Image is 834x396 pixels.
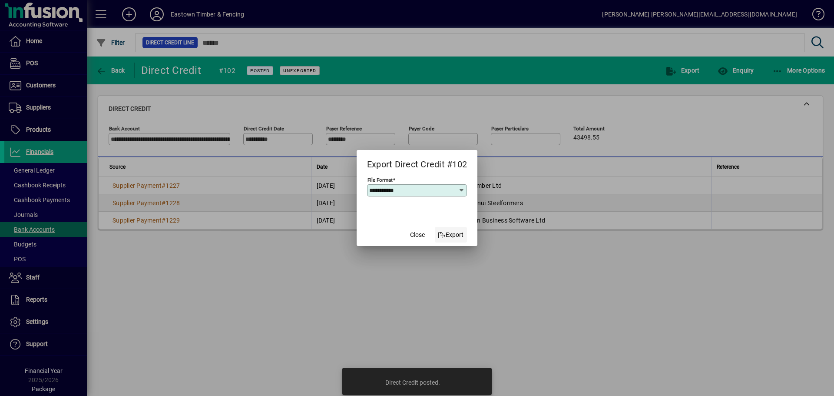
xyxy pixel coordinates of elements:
button: Export [435,227,467,243]
h2: Export Direct Credit #102 [357,150,477,175]
mat-label: File Format [367,177,393,183]
span: Close [410,230,425,240]
span: Export [438,230,464,240]
button: Close [404,227,431,243]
